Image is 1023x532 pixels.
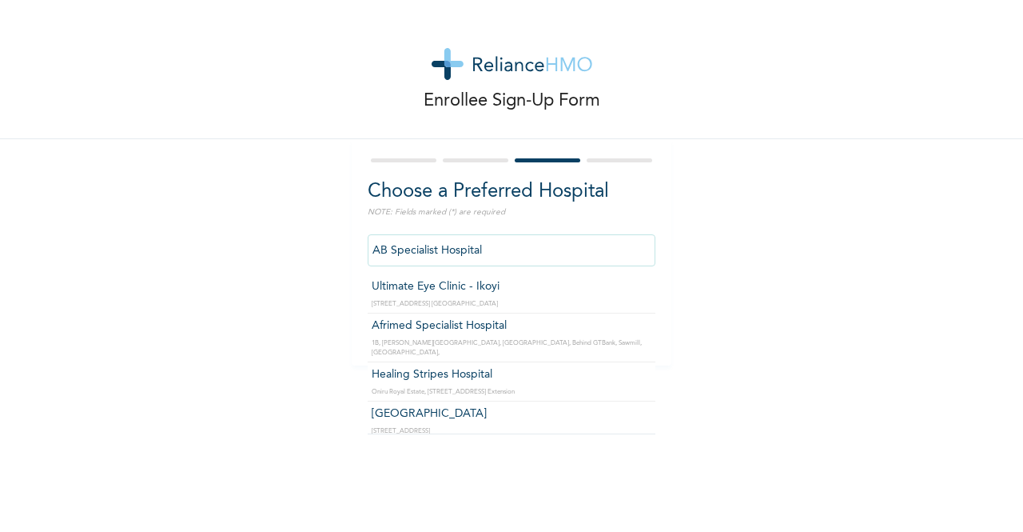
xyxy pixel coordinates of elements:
[372,299,651,309] p: [STREET_ADDRESS] [GEOGRAPHIC_DATA]
[372,366,651,383] p: Healing Stripes Hospital
[372,338,651,358] p: 1B, [PERSON_NAME][GEOGRAPHIC_DATA], [GEOGRAPHIC_DATA], Behind GTBank, Sawmill, [GEOGRAPHIC_DATA],
[368,234,655,266] input: Search by name, address or governorate
[368,178,655,206] h2: Choose a Preferred Hospital
[372,406,651,422] p: [GEOGRAPHIC_DATA]
[372,278,651,295] p: Ultimate Eye Clinic - Ikoyi
[372,387,651,397] p: Oniru Royal Estate, [STREET_ADDRESS] Extension
[372,318,651,334] p: Afrimed Specialist Hospital
[424,88,600,114] p: Enrollee Sign-Up Form
[372,426,651,436] p: [STREET_ADDRESS]
[368,206,655,218] p: NOTE: Fields marked (*) are required
[432,48,592,80] img: logo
